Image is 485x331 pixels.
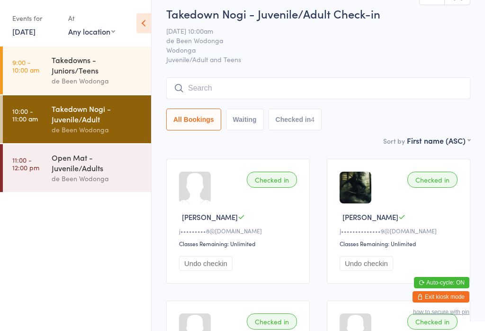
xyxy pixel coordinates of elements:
[52,124,143,135] div: de Been Wodonga
[413,309,469,315] button: how to secure with pin
[383,136,405,146] label: Sort by
[269,109,322,130] button: Checked in4
[247,172,297,188] div: Checked in
[414,277,469,288] button: Auto-cycle: ON
[407,313,458,330] div: Checked in
[3,95,151,143] a: 10:00 -11:00 amTakedown Nogi - Juvenile/Adultde Been Wodonga
[12,156,39,171] time: 11:00 - 12:00 pm
[166,77,470,99] input: Search
[52,75,143,86] div: de Been Wodonga
[342,212,398,222] span: [PERSON_NAME]
[52,55,143,75] div: Takedowns - Juniors/Teens
[179,239,300,248] div: Classes Remaining: Unlimited
[226,109,264,130] button: Waiting
[68,10,115,26] div: At
[413,291,469,303] button: Exit kiosk mode
[52,173,143,184] div: de Been Wodonga
[247,313,297,330] div: Checked in
[340,172,371,203] img: image1744015855.png
[166,109,221,130] button: All Bookings
[311,116,314,123] div: 4
[12,26,36,37] a: [DATE]
[182,212,238,222] span: [PERSON_NAME]
[52,152,143,173] div: Open Mat - Juvenile/Adults
[166,26,456,36] span: [DATE] 10:00am
[340,239,460,248] div: Classes Remaining: Unlimited
[179,227,300,235] div: j•••••••••8@[DOMAIN_NAME]
[12,107,38,122] time: 10:00 - 11:00 am
[12,58,39,74] time: 9:00 - 10:00 am
[407,135,470,146] div: First name (ASC)
[407,172,458,188] div: Checked in
[12,10,59,26] div: Events for
[166,36,456,45] span: de Been Wodonga
[3,144,151,192] a: 11:00 -12:00 pmOpen Mat - Juvenile/Adultsde Been Wodonga
[68,26,115,37] div: Any location
[166,6,470,21] h2: Takedown Nogi - Juvenile/Adult Check-in
[166,45,456,55] span: Wodonga
[3,46,151,94] a: 9:00 -10:00 amTakedowns - Juniors/Teensde Been Wodonga
[340,256,393,271] button: Undo checkin
[340,227,460,235] div: J••••••••••••••9@[DOMAIN_NAME]
[166,55,470,64] span: Juvenile/Adult and Teens
[52,103,143,124] div: Takedown Nogi - Juvenile/Adult
[179,256,233,271] button: Undo checkin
